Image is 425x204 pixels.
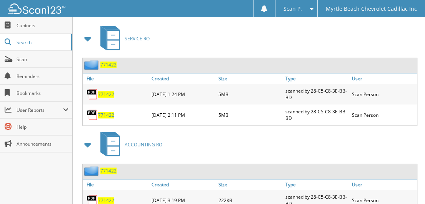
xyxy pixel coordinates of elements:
[217,106,283,123] div: 5MB
[150,179,217,190] a: Created
[350,106,417,123] div: Scan Person
[98,91,114,98] a: 771422
[84,60,100,70] img: folder2.png
[350,73,417,84] a: User
[87,109,98,121] img: PDF.png
[350,86,417,103] div: Scan Person
[83,179,150,190] a: File
[217,73,283,84] a: Size
[17,124,68,130] span: Help
[100,168,117,174] a: 771422
[150,73,217,84] a: Created
[17,107,63,113] span: User Reports
[83,73,150,84] a: File
[387,167,425,204] iframe: Chat Widget
[17,73,68,80] span: Reminders
[17,90,68,96] span: Bookmarks
[96,23,150,54] a: SERVICE RO
[98,197,114,204] a: 771422
[87,88,98,100] img: PDF.png
[283,73,350,84] a: Type
[283,86,350,103] div: scanned by 28-C5-C8-3E-BB-BD
[96,129,162,160] a: ACCOUNTING RO
[84,166,100,176] img: folder2.png
[8,3,65,14] img: scan123-logo-white.svg
[125,141,162,148] span: ACCOUNTING RO
[17,22,68,29] span: Cabinets
[100,61,117,68] a: 771422
[283,179,350,190] a: Type
[150,106,217,123] div: [DATE] 2:11 PM
[217,179,283,190] a: Size
[17,56,68,63] span: Scan
[17,141,68,147] span: Announcements
[326,7,417,11] span: Myrtle Beach Chevrolet Cadillac Inc
[98,112,114,118] a: 771422
[283,7,302,11] span: Scan P.
[150,86,217,103] div: [DATE] 1:24 PM
[125,35,150,42] span: SERVICE RO
[350,179,417,190] a: User
[217,86,283,103] div: 5MB
[17,39,67,46] span: Search
[283,106,350,123] div: scanned by 28-C5-C8-3E-BB-BD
